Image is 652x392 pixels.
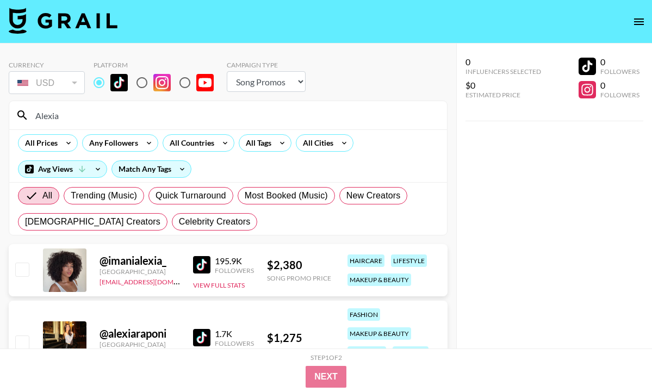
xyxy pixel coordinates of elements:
div: Match Any Tags [112,161,191,177]
div: skincare [393,346,429,359]
div: All Tags [239,135,274,151]
div: [GEOGRAPHIC_DATA] [100,340,180,349]
div: Any Followers [83,135,140,151]
div: Followers [600,67,639,76]
span: [DEMOGRAPHIC_DATA] Creators [25,215,160,228]
div: Estimated Price [465,91,541,99]
span: All [42,189,52,202]
div: 0 [465,57,541,67]
button: open drawer [628,11,650,33]
img: YouTube [196,74,214,91]
img: TikTok [193,329,210,346]
div: Avg Views [18,161,107,177]
div: Campaign Type [227,61,306,69]
div: $ 2,380 [267,258,331,272]
div: Followers [600,91,639,99]
div: haircare [347,254,384,267]
span: Trending (Music) [71,189,137,202]
div: 0 [600,80,639,91]
div: Step 1 of 2 [311,353,342,362]
div: lifestyle [391,254,427,267]
button: Next [306,366,346,388]
div: Currency is locked to USD [9,69,85,96]
div: $ 1,275 [267,331,331,345]
img: Instagram [153,74,171,91]
button: View Full Stats [193,281,245,289]
div: Currency [9,61,85,69]
div: 0 [600,57,639,67]
div: 1.7K [215,328,254,339]
div: Influencers Selected [465,67,541,76]
div: makeup & beauty [347,327,411,340]
img: Grail Talent [9,8,117,34]
div: USD [11,73,83,92]
div: Song Promo Price [267,274,331,282]
span: New Creators [346,189,401,202]
input: Search by User Name [29,107,440,124]
span: Quick Turnaround [156,189,226,202]
div: Followers [215,339,254,347]
div: Song Promo Price [267,347,331,355]
div: All Countries [163,135,216,151]
span: Celebrity Creators [179,215,251,228]
div: @ alexiaraponi [100,327,180,340]
div: $0 [465,80,541,91]
span: Most Booked (Music) [245,189,328,202]
div: [GEOGRAPHIC_DATA] [100,267,180,276]
div: aesthetic [347,346,386,359]
img: TikTok [110,74,128,91]
div: All Prices [18,135,60,151]
div: fashion [347,308,380,321]
img: TikTok [193,256,210,273]
div: All Cities [296,135,336,151]
a: [EMAIL_ADDRESS][DOMAIN_NAME] [100,276,209,286]
div: makeup & beauty [347,273,411,286]
div: @ imanialexia_ [100,254,180,267]
div: Followers [215,266,254,275]
div: 195.9K [215,256,254,266]
div: Platform [94,61,222,69]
